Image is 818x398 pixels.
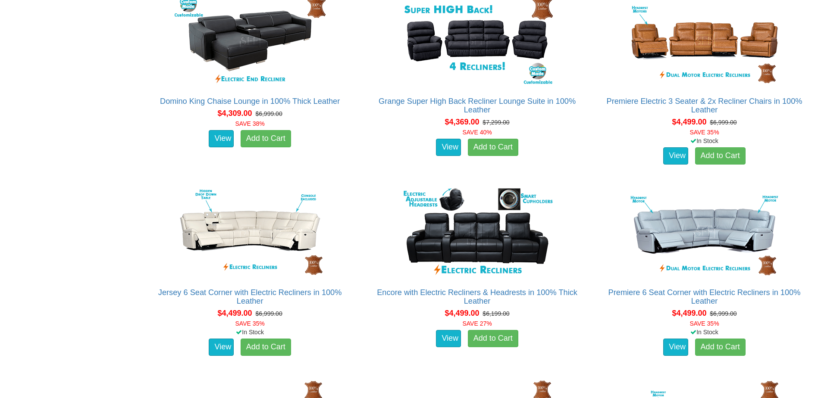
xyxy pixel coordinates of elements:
a: Premiere Electric 3 Seater & 2x Recliner Chairs in 100% Leather [607,97,802,114]
font: SAVE 38% [235,120,265,127]
del: $7,299.00 [483,119,509,126]
a: Add to Cart [241,339,291,356]
div: In Stock [595,137,813,145]
del: $6,999.00 [710,119,737,126]
font: SAVE 27% [462,320,492,327]
span: $4,499.00 [672,118,706,126]
img: Premiere 6 Seat Corner with Electric Recliners in 100% Leather [627,185,782,280]
img: Jersey 6 Seat Corner with Electric Recliners in 100% Leather [172,185,328,280]
a: Premiere 6 Seat Corner with Electric Recliners in 100% Leather [608,288,801,305]
a: Domino King Chaise Lounge in 100% Thick Leather [160,97,340,106]
a: View [209,130,234,147]
a: View [436,139,461,156]
div: In Stock [141,328,359,336]
span: $4,309.00 [218,109,252,118]
a: Jersey 6 Seat Corner with Electric Recliners in 100% Leather [158,288,342,305]
del: $6,999.00 [710,310,737,317]
a: View [663,147,688,165]
span: $4,499.00 [672,309,706,317]
div: In Stock [595,328,813,336]
del: $6,199.00 [483,310,509,317]
del: $6,999.00 [255,310,282,317]
font: SAVE 35% [690,320,719,327]
font: SAVE 35% [690,129,719,136]
a: View [209,339,234,356]
a: Grange Super High Back Recliner Lounge Suite in 100% Leather [379,97,576,114]
span: $4,499.00 [445,309,479,317]
del: $6,999.00 [255,110,282,117]
span: $4,499.00 [218,309,252,317]
span: $4,369.00 [445,118,479,126]
a: Encore with Electric Recliners & Headrests in 100% Thick Leather [377,288,577,305]
a: Add to Cart [241,130,291,147]
a: Add to Cart [468,330,518,347]
font: SAVE 40% [462,129,492,136]
a: Add to Cart [695,339,746,356]
a: Add to Cart [695,147,746,165]
img: Encore with Electric Recliners & Headrests in 100% Thick Leather [400,185,555,280]
font: SAVE 35% [235,320,265,327]
a: Add to Cart [468,139,518,156]
a: View [663,339,688,356]
a: View [436,330,461,347]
